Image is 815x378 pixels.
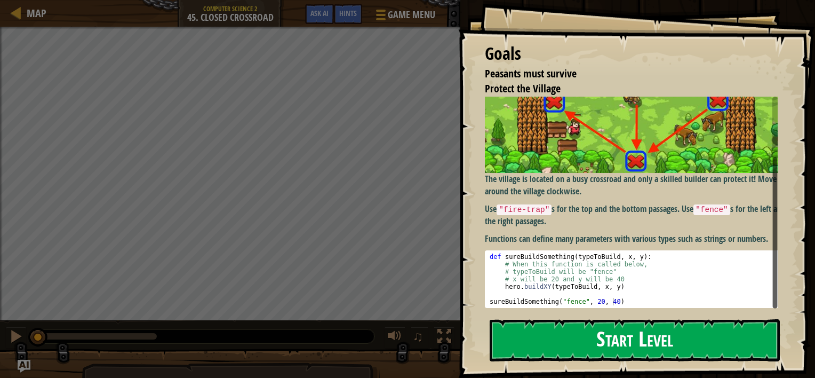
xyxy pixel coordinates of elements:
button: ♫ [411,327,429,349]
button: Game Menu [367,4,442,29]
p: Functions can define many parameters with various types such as strings or numbers. [485,233,786,245]
div: Goals [485,42,778,66]
button: Toggle fullscreen [434,327,455,349]
span: Game Menu [388,8,435,22]
button: Ask AI [18,360,30,373]
code: "fire-trap" [497,204,552,215]
span: Protect the Village [485,81,561,96]
a: Map [21,6,46,20]
button: Adjust volume [384,327,405,349]
span: Map [27,6,46,20]
p: Use s for the top and the bottom passages. Use s for the left and the right passages. [485,203,786,227]
button: Ctrl + P: Pause [5,327,27,349]
img: Closed crossroad [485,20,786,173]
span: Peasants must survive [485,66,577,81]
li: Peasants must survive [472,66,775,82]
span: ♫ [413,328,424,344]
span: Hints [339,8,357,18]
button: Ask AI [305,4,334,24]
p: The village is located on a busy crossroad and only a skilled builder can protect it! Move around... [485,20,786,198]
span: Ask AI [310,8,329,18]
code: "fence" [693,204,730,215]
li: Protect the Village [472,81,775,97]
button: Start Level [490,319,780,361]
